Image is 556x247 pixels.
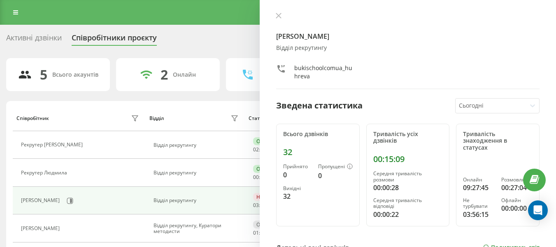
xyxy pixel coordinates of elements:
span: 02 [253,146,259,153]
div: Онлайн [463,177,494,183]
div: Відділ рекрутингу, Куратори методисти [154,223,240,235]
div: Співробітники проєкту [72,33,157,46]
div: 32 [283,191,312,201]
span: 00 [253,174,259,181]
span: 01 [253,229,259,236]
div: Офлайн [501,198,533,203]
div: Онлайн [253,165,279,173]
div: Онлайн [253,137,279,145]
div: Статус [249,115,265,121]
div: Не турбувати [463,198,494,209]
div: bukischoolcomua_huhreva [294,64,353,80]
span: 03 [253,202,259,209]
div: : : [253,230,273,236]
div: 2 [161,67,168,82]
div: : : [253,147,273,153]
div: : : [253,174,273,180]
div: Вихідні [283,186,312,191]
div: Середня тривалість розмови [373,171,443,183]
div: Онлайн [173,71,196,78]
div: Офлайн [253,221,279,228]
div: 09:27:45 [463,183,494,193]
div: Open Intercom Messenger [528,200,548,220]
div: 5 [40,67,47,82]
div: 00:15:09 [373,154,443,164]
div: [PERSON_NAME] [21,198,62,203]
div: Не турбувати [253,193,292,201]
div: Зведена статистика [276,99,363,112]
div: 00:00:28 [373,183,443,193]
div: Всього дзвінків [283,131,353,138]
div: 32 [283,147,353,157]
div: Розмовляє [501,177,533,183]
div: 00:00:22 [373,209,443,219]
div: Співробітник [16,115,49,121]
div: Всього акаунтів [52,71,98,78]
div: Відділ рекрутингу [154,198,240,203]
div: Тривалість знаходження в статусах [463,131,533,151]
div: Пропущені [318,164,353,170]
div: Середня тривалість відповіді [373,198,443,209]
div: Тривалість усіх дзвінків [373,131,443,145]
div: Активні дзвінки [6,33,62,46]
div: Відділ рекрутингу [154,170,240,176]
div: 03:56:15 [463,209,494,219]
div: [PERSON_NAME] [21,226,62,231]
div: Відділ рекрутингу [154,142,240,148]
div: Прийнято [283,164,312,169]
div: Відділ [149,115,164,121]
div: 00:00:00 [501,203,533,213]
div: Рекрутер [PERSON_NAME] [21,142,85,148]
div: 0 [318,171,353,181]
div: 00:27:04 [501,183,533,193]
div: Рекрутер Людмила [21,170,69,176]
div: : : [253,202,273,208]
div: Відділ рекрутингу [276,45,540,52]
h4: [PERSON_NAME] [276,31,540,41]
div: 0 [283,170,312,180]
